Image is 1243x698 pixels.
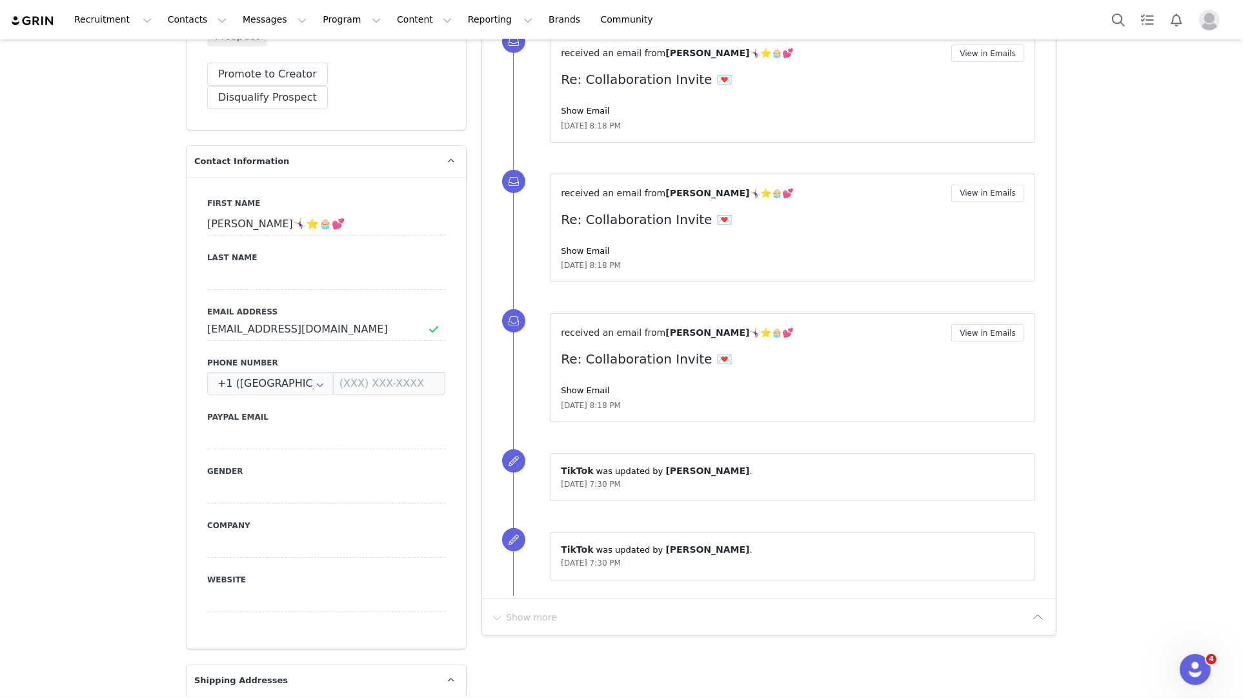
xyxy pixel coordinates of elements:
span: [PERSON_NAME]🤸🏼‍♀️⭐️🧁💕 [665,188,793,198]
span: [PERSON_NAME] [666,466,750,476]
span: [DATE] 8:18 PM [561,120,621,132]
button: Program [315,5,389,34]
iframe: Intercom live chat [1180,654,1211,685]
label: Phone Number [207,357,445,369]
button: View in Emails [951,45,1024,62]
span: [DATE] 8:18 PM [561,260,621,271]
button: Recruitment [66,5,159,34]
span: [PERSON_NAME]🤸🏼‍♀️⭐️🧁💕 [665,48,793,58]
span: received an email from [561,48,665,58]
span: received an email from [561,327,665,338]
button: Show more [490,607,558,628]
label: Last Name [207,252,445,263]
div: United States [207,372,334,395]
p: ⁨ ⁩ was updated by ⁨ ⁩. [561,464,1024,478]
label: Email Address [207,306,445,318]
label: Company [207,520,445,531]
label: Gender [207,466,445,477]
a: Show Email [561,106,609,116]
span: [DATE] 8:18 PM [561,400,621,411]
img: placeholder-profile.jpg [1199,10,1220,30]
button: Reporting [460,5,540,34]
a: Tasks [1133,5,1162,34]
p: ⁨ ⁩ was updated by ⁨ ⁩. [561,543,1024,557]
button: Content [389,5,460,34]
input: (XXX) XXX-XXXX [333,372,445,395]
span: [DATE] 7:30 PM [561,480,621,489]
a: Show Email [561,246,609,256]
input: Email Address [207,318,445,341]
p: Re: Collaboration Invite 💌 [561,210,1024,229]
span: Shipping Addresses [194,674,288,687]
button: Promote to Creator [207,63,328,86]
button: View in Emails [951,324,1024,342]
input: Country [207,372,334,395]
button: Contacts [160,5,234,34]
p: Re: Collaboration Invite 💌 [561,349,1024,369]
span: Contact Information [194,155,289,168]
span: 4 [1206,654,1217,664]
a: Show Email [561,385,609,395]
span: received an email from [561,188,665,198]
label: Website [207,574,445,586]
label: First Name [207,198,445,209]
p: Re: Collaboration Invite 💌 [561,70,1024,89]
a: Community [593,5,667,34]
button: Search [1104,5,1133,34]
span: [PERSON_NAME]🤸🏼‍♀️⭐️🧁💕 [665,327,793,338]
button: Messages [235,5,314,34]
a: Brands [541,5,592,34]
span: [PERSON_NAME] [666,544,750,555]
label: Paypal Email [207,411,445,423]
span: TikTok [561,466,593,476]
img: grin logo [10,15,56,27]
button: Profile [1191,10,1233,30]
button: Notifications [1162,5,1191,34]
body: Rich Text Area. Press ALT-0 for help. [10,10,530,25]
span: TikTok [561,544,593,555]
span: [DATE] 7:30 PM [561,559,621,568]
button: View in Emails [951,185,1024,202]
button: Disqualify Prospect [207,86,328,109]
